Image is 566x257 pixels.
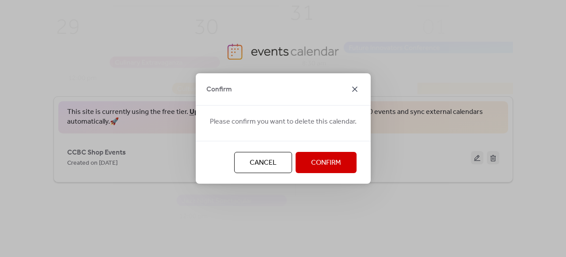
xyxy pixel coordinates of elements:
[296,152,357,173] button: Confirm
[234,152,292,173] button: Cancel
[206,84,232,95] span: Confirm
[311,158,341,168] span: Confirm
[210,117,357,127] span: Please confirm you want to delete this calendar.
[250,158,277,168] span: Cancel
